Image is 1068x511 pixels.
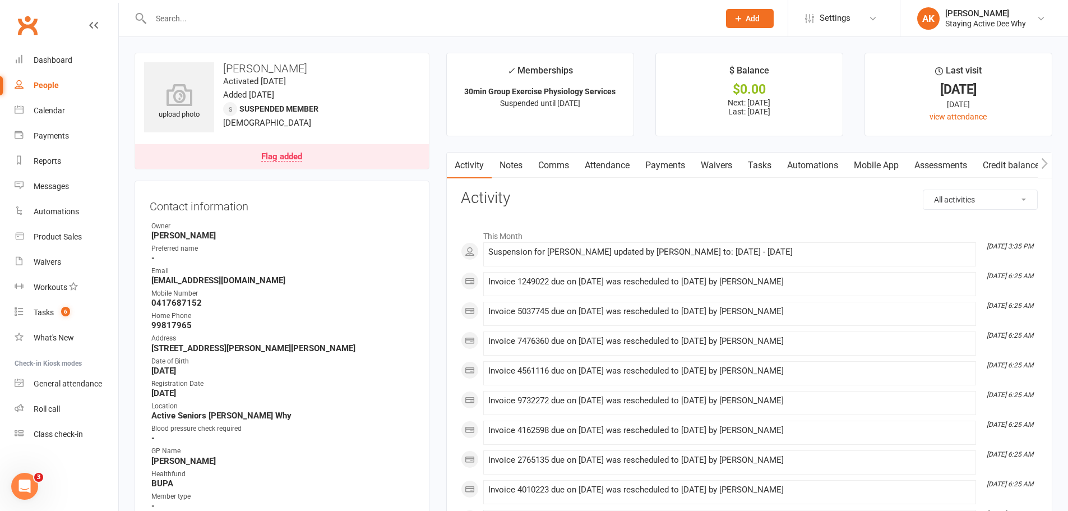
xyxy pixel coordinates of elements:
[987,272,1033,280] i: [DATE] 6:25 AM
[151,469,414,480] div: Healthfund
[151,456,414,466] strong: [PERSON_NAME]
[151,446,414,457] div: GP Name
[15,300,118,325] a: Tasks 6
[151,379,414,389] div: Registration Date
[917,7,940,30] div: AK
[151,401,414,412] div: Location
[507,63,573,84] div: Memberships
[846,153,907,178] a: Mobile App
[34,283,67,292] div: Workouts
[151,243,414,254] div: Preferred name
[666,98,833,116] p: Next: [DATE] Last: [DATE]
[488,247,971,257] div: Suspension for [PERSON_NAME] updated by [PERSON_NAME] to: [DATE] - [DATE]
[151,320,414,330] strong: 99817965
[488,485,971,495] div: Invoice 4010223 due on [DATE] was rescheduled to [DATE] by [PERSON_NAME]
[147,11,711,26] input: Search...
[945,8,1026,19] div: [PERSON_NAME]
[34,81,59,90] div: People
[746,14,760,23] span: Add
[975,153,1047,178] a: Credit balance
[151,366,414,376] strong: [DATE]
[987,361,1033,369] i: [DATE] 6:25 AM
[500,99,580,108] span: Suspended until [DATE]
[151,491,414,502] div: Member type
[488,277,971,287] div: Invoice 1249022 due on [DATE] was rescheduled to [DATE] by [PERSON_NAME]
[729,63,769,84] div: $ Balance
[151,501,414,511] strong: -
[488,396,971,406] div: Invoice 9732272 due on [DATE] was rescheduled to [DATE] by [PERSON_NAME]
[13,11,41,39] a: Clubworx
[151,311,414,321] div: Home Phone
[945,19,1026,29] div: Staying Active Dee Why
[223,76,286,86] time: Activated [DATE]
[907,153,975,178] a: Assessments
[15,174,118,199] a: Messages
[223,90,274,100] time: Added [DATE]
[151,388,414,398] strong: [DATE]
[151,343,414,353] strong: [STREET_ADDRESS][PERSON_NAME][PERSON_NAME]
[930,112,987,121] a: view attendance
[151,275,414,286] strong: [EMAIL_ADDRESS][DOMAIN_NAME]
[34,207,79,216] div: Automations
[151,433,414,443] strong: -
[15,73,118,98] a: People
[61,307,70,316] span: 6
[15,325,118,351] a: What's New
[15,422,118,447] a: Class kiosk mode
[779,153,846,178] a: Automations
[34,232,82,241] div: Product Sales
[820,6,850,31] span: Settings
[987,450,1033,458] i: [DATE] 6:25 AM
[34,56,72,65] div: Dashboard
[151,478,414,489] strong: BUPA
[15,199,118,224] a: Automations
[15,371,118,397] a: General attendance kiosk mode
[151,356,414,367] div: Date of Birth
[987,480,1033,488] i: [DATE] 6:25 AM
[637,153,693,178] a: Payments
[34,473,43,482] span: 3
[150,196,414,213] h3: Contact information
[34,430,83,439] div: Class check-in
[875,84,1042,95] div: [DATE]
[34,131,69,140] div: Payments
[693,153,740,178] a: Waivers
[726,9,774,28] button: Add
[987,391,1033,399] i: [DATE] 6:25 AM
[530,153,577,178] a: Comms
[239,104,318,113] span: Suspended member
[666,84,833,95] div: $0.00
[987,302,1033,310] i: [DATE] 6:25 AM
[461,190,1038,207] h3: Activity
[740,153,779,178] a: Tasks
[151,333,414,344] div: Address
[15,123,118,149] a: Payments
[151,411,414,421] strong: Active Seniors [PERSON_NAME] Why
[461,224,1038,242] li: This Month
[151,221,414,232] div: Owner
[488,366,971,376] div: Invoice 4561116 due on [DATE] was rescheduled to [DATE] by [PERSON_NAME]
[34,379,102,388] div: General attendance
[34,156,61,165] div: Reports
[151,288,414,299] div: Mobile Number
[15,149,118,174] a: Reports
[151,231,414,241] strong: [PERSON_NAME]
[935,63,982,84] div: Last visit
[34,333,74,342] div: What's New
[15,224,118,250] a: Product Sales
[488,455,971,465] div: Invoice 2765135 due on [DATE] was rescheduled to [DATE] by [PERSON_NAME]
[151,253,414,263] strong: -
[15,397,118,422] a: Roll call
[144,62,420,75] h3: [PERSON_NAME]
[34,308,54,317] div: Tasks
[11,473,38,500] iframe: Intercom live chat
[34,106,65,115] div: Calendar
[488,307,971,316] div: Invoice 5037745 due on [DATE] was rescheduled to [DATE] by [PERSON_NAME]
[577,153,637,178] a: Attendance
[447,153,492,178] a: Activity
[15,275,118,300] a: Workouts
[488,337,971,346] div: Invoice 7476360 due on [DATE] was rescheduled to [DATE] by [PERSON_NAME]
[223,118,311,128] span: [DEMOGRAPHIC_DATA]
[261,153,302,162] div: Flag added
[144,84,214,121] div: upload photo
